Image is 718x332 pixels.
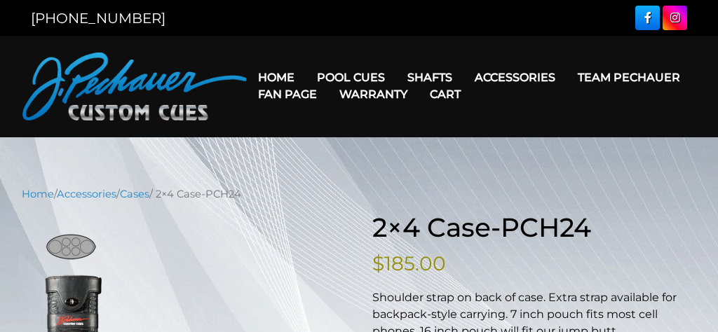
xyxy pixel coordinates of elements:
[396,60,463,95] a: Shafts
[120,188,149,200] a: Cases
[31,10,165,27] a: [PHONE_NUMBER]
[22,186,696,202] nav: Breadcrumb
[419,76,472,112] a: Cart
[22,53,247,120] img: Pechauer Custom Cues
[57,188,116,200] a: Accessories
[463,60,567,95] a: Accessories
[567,60,691,95] a: Team Pechauer
[328,76,419,112] a: Warranty
[372,251,384,275] span: $
[372,251,446,275] bdi: 185.00
[247,76,328,112] a: Fan Page
[22,188,54,200] a: Home
[247,60,306,95] a: Home
[372,212,696,244] h1: 2×4 Case-PCH24
[306,60,396,95] a: Pool Cues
